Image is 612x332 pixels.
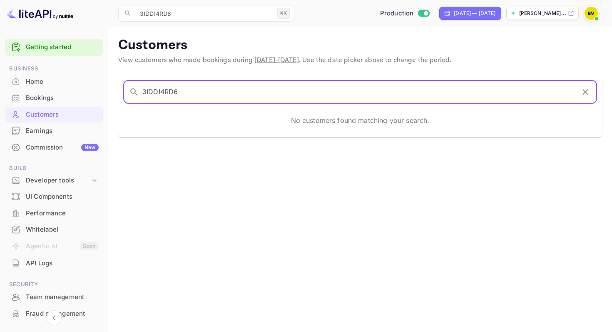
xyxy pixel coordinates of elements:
[5,90,103,106] div: Bookings
[142,80,575,104] input: Search customers by name or email...
[291,115,430,125] p: No customers found matching your search.
[26,110,99,120] div: Customers
[5,255,103,272] div: API Logs
[5,90,103,105] a: Bookings
[454,10,495,17] div: [DATE] — [DATE]
[5,173,103,188] div: Developer tools
[26,176,90,185] div: Developer tools
[5,123,103,138] a: Earnings
[5,123,103,139] div: Earnings
[5,74,103,89] a: Home
[26,126,99,136] div: Earnings
[585,7,598,20] img: Ekaterina Volovik
[26,225,99,235] div: Whitelabel
[81,144,99,151] div: New
[26,77,99,87] div: Home
[5,306,103,321] a: Fraud management
[5,289,103,305] a: Team management
[5,39,103,56] div: Getting started
[5,255,103,271] a: API Logs
[135,5,274,22] input: Search (e.g. bookings, documentation)
[5,222,103,238] div: Whitelabel
[26,42,99,52] a: Getting started
[26,292,99,302] div: Team management
[5,189,103,205] div: UI Components
[5,140,103,155] a: CommissionNew
[380,9,414,18] span: Production
[5,107,103,122] a: Customers
[5,164,103,173] span: Build
[254,56,299,65] span: [DATE] - [DATE]
[47,310,62,325] button: Collapse navigation
[26,192,99,202] div: UI Components
[5,107,103,123] div: Customers
[26,209,99,218] div: Performance
[7,7,73,20] img: LiteAPI logo
[377,9,433,18] div: Switch to Sandbox mode
[5,306,103,322] div: Fraud management
[26,143,99,152] div: Commission
[5,189,103,204] a: UI Components
[26,93,99,103] div: Bookings
[26,309,99,319] div: Fraud management
[277,8,290,19] div: ⌘K
[5,222,103,237] a: Whitelabel
[26,259,99,268] div: API Logs
[519,10,566,17] p: [PERSON_NAME]...
[5,280,103,289] span: Security
[118,56,451,65] span: View customers who made bookings during . Use the date picker above to change the period.
[5,64,103,73] span: Business
[5,74,103,90] div: Home
[5,289,103,305] div: Team management
[5,205,103,221] a: Performance
[118,37,602,54] p: Customers
[5,140,103,156] div: CommissionNew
